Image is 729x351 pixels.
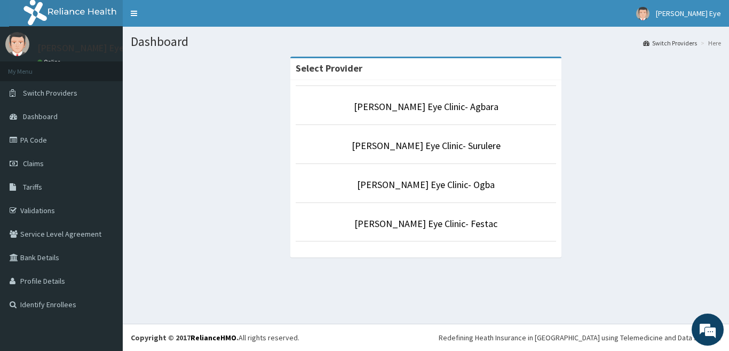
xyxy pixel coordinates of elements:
img: User Image [5,32,29,56]
strong: Select Provider [296,62,362,74]
span: Switch Providers [23,88,77,98]
span: Tariffs [23,182,42,192]
li: Here [698,38,721,48]
span: Dashboard [23,112,58,121]
a: RelianceHMO [191,333,236,342]
p: [PERSON_NAME] Eye [37,43,124,53]
a: Online [37,58,63,66]
a: Switch Providers [643,38,697,48]
h1: Dashboard [131,35,721,49]
div: Redefining Heath Insurance in [GEOGRAPHIC_DATA] using Telemedicine and Data Science! [439,332,721,343]
strong: Copyright © 2017 . [131,333,239,342]
a: [PERSON_NAME] Eye Clinic- Ogba [357,178,495,191]
img: User Image [636,7,649,20]
a: [PERSON_NAME] Eye Clinic- Festac [354,217,497,230]
span: [PERSON_NAME] Eye [656,9,721,18]
footer: All rights reserved. [123,324,729,351]
a: [PERSON_NAME] Eye Clinic- Surulere [352,139,501,152]
a: [PERSON_NAME] Eye Clinic- Agbara [354,100,498,113]
span: Claims [23,159,44,168]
